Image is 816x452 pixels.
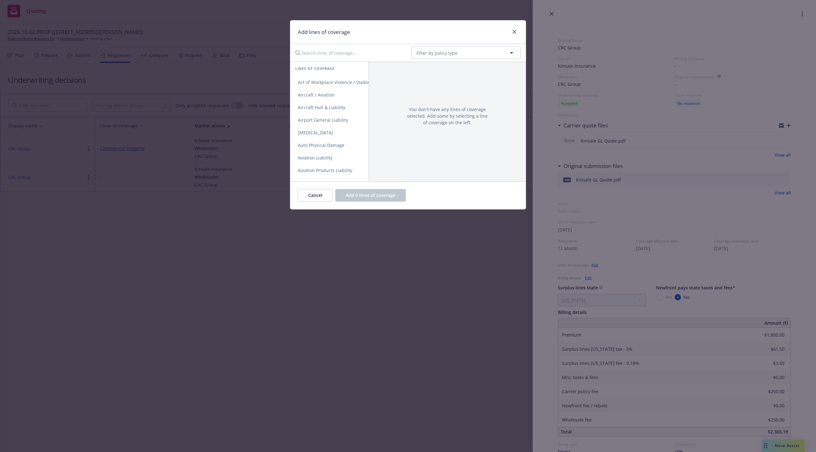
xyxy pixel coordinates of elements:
span: [MEDICAL_DATA] [290,130,341,136]
span: Airport General Liability [290,117,356,123]
span: You don't have any lines of coverage selected. Add some by selecting a line of coverage on the left. [407,106,488,126]
span: Aircraft / Aviation [290,92,342,98]
span: Lines of coverage [295,66,335,71]
span: Aviation Products Liability [290,167,360,173]
span: Act of Workplace Violence / Stalking Threat [290,79,395,85]
input: Search lines of coverage... [292,47,406,59]
span: Blanket Accident [290,180,341,186]
span: Aircraft Hull & Liability [290,104,353,110]
button: Filter by policy type [411,47,521,59]
button: Add 0 lines of coverage [335,189,406,202]
span: Add 0 lines of coverage [346,192,395,198]
span: Cancel [308,192,322,198]
span: Filter by policy type [416,50,457,56]
span: Aviation Liability [290,155,340,161]
button: Cancel [298,189,333,202]
span: Auto Physical Damage [290,142,352,148]
h1: Add lines of coverage [298,28,350,36]
a: close [511,28,518,36]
